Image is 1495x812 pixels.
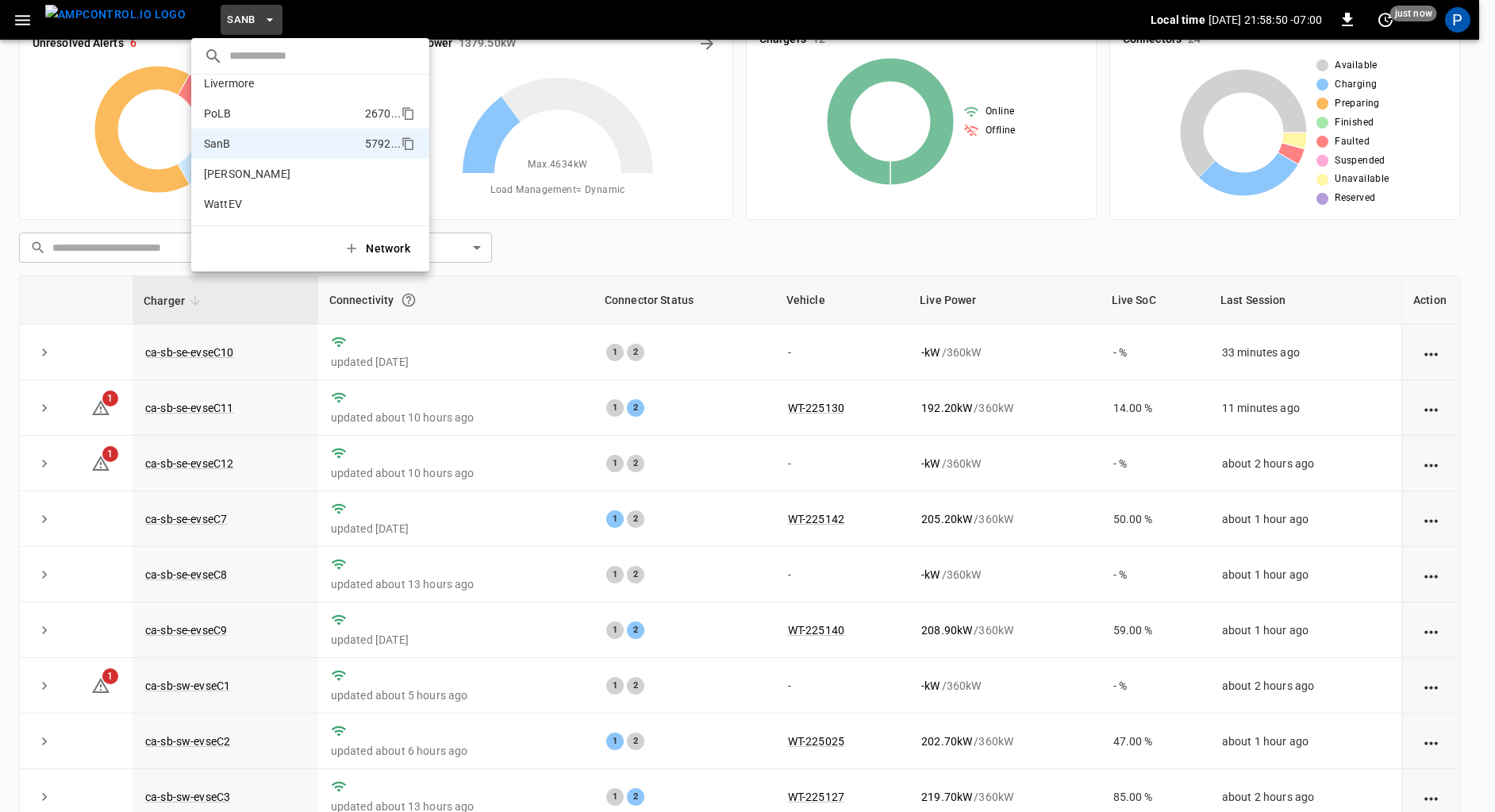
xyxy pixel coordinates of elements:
p: SanB [204,136,359,152]
p: [PERSON_NAME] [204,166,363,182]
p: PoLB [204,106,359,121]
p: Livermore [204,75,361,91]
div: copy [400,134,417,153]
div: copy [400,104,417,123]
p: WattEV [204,196,359,212]
button: Network [334,233,423,265]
